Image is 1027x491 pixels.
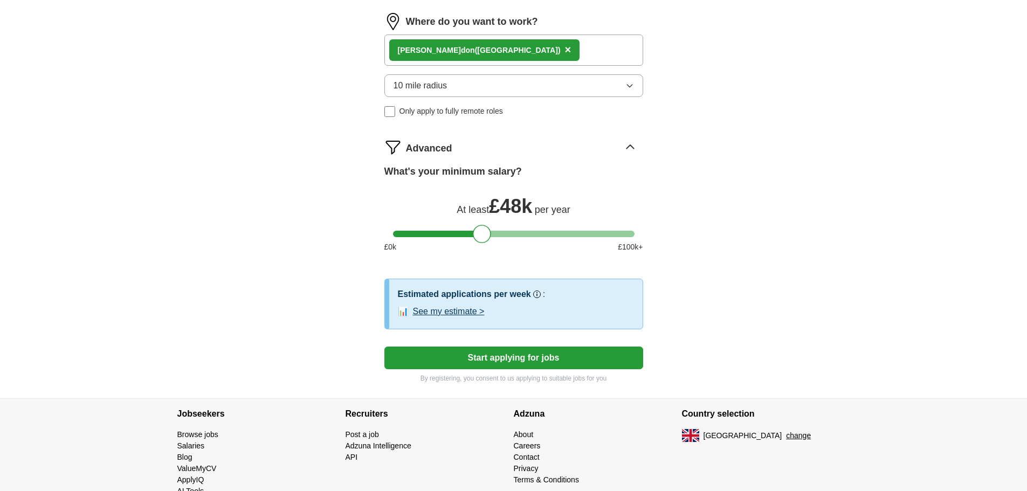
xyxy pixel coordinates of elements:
[514,430,534,439] a: About
[384,139,402,156] img: filter
[384,241,397,253] span: £ 0 k
[489,195,532,217] span: £ 48k
[565,44,571,56] span: ×
[413,305,485,318] button: See my estimate >
[177,453,192,461] a: Blog
[384,374,643,383] p: By registering, you consent to us applying to suitable jobs for you
[398,305,409,318] span: 📊
[346,453,358,461] a: API
[398,288,531,301] h3: Estimated applications per week
[346,430,379,439] a: Post a job
[346,441,411,450] a: Adzuna Intelligence
[618,241,643,253] span: £ 100 k+
[514,475,579,484] a: Terms & Conditions
[384,164,522,179] label: What's your minimum salary?
[384,106,395,117] input: Only apply to fully remote roles
[177,475,204,484] a: ApplyIQ
[475,46,561,54] span: ([GEOGRAPHIC_DATA])
[535,204,570,215] span: per year
[543,288,545,301] h3: :
[514,453,540,461] a: Contact
[704,430,782,441] span: [GEOGRAPHIC_DATA]
[177,430,218,439] a: Browse jobs
[399,106,503,117] span: Only apply to fully remote roles
[384,74,643,97] button: 10 mile radius
[514,441,541,450] a: Careers
[682,429,699,442] img: UK flag
[406,141,452,156] span: Advanced
[682,399,850,429] h4: Country selection
[398,45,561,56] div: don
[177,464,217,473] a: ValueMyCV
[398,46,461,54] strong: [PERSON_NAME]
[457,204,489,215] span: At least
[786,430,811,441] button: change
[514,464,539,473] a: Privacy
[384,13,402,30] img: location.png
[406,15,538,29] label: Where do you want to work?
[565,42,571,58] button: ×
[384,347,643,369] button: Start applying for jobs
[394,79,447,92] span: 10 mile radius
[177,441,205,450] a: Salaries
